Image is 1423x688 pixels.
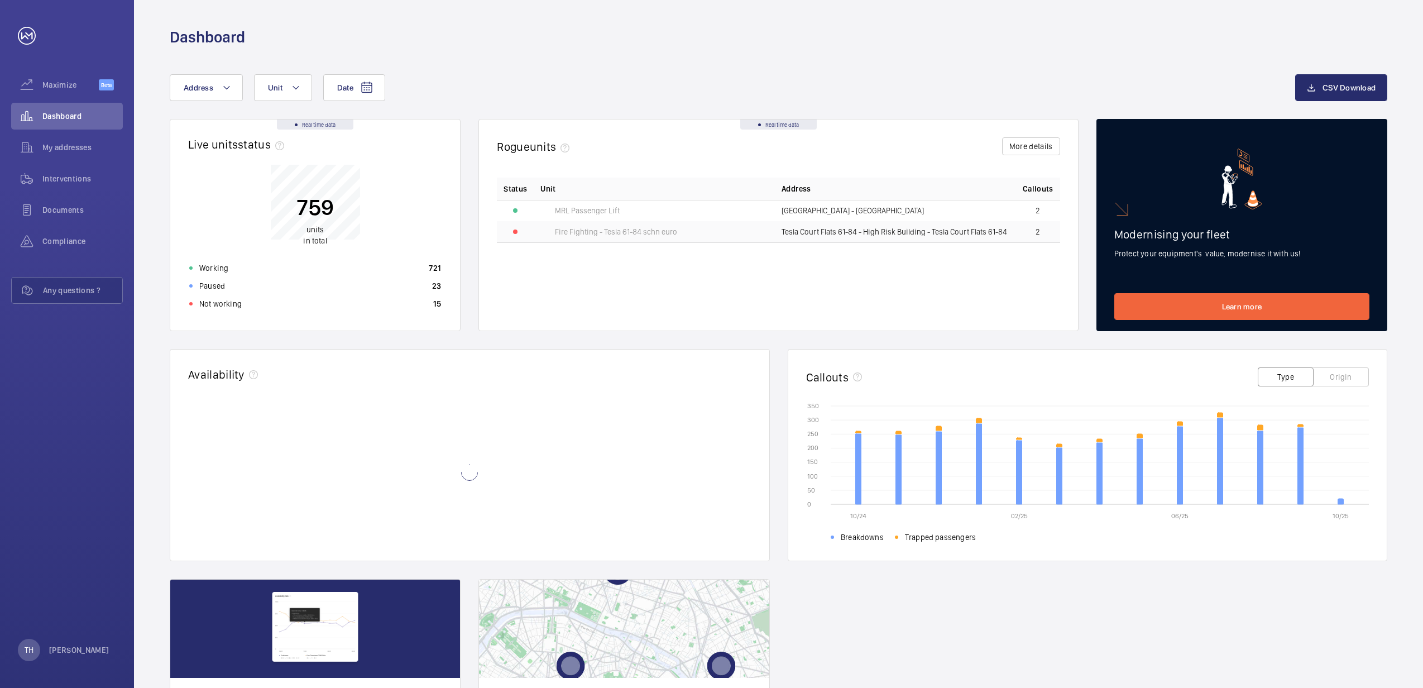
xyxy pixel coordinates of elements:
p: Status [504,183,527,194]
text: 250 [807,430,818,438]
p: 23 [432,280,442,292]
span: Date [337,83,353,92]
p: in total [296,224,334,246]
button: Unit [254,74,312,101]
span: Interventions [42,173,123,184]
span: MRL Passenger Lift [555,207,620,214]
text: 10/24 [850,512,866,520]
p: 759 [296,193,334,221]
span: My addresses [42,142,123,153]
span: status [238,137,289,151]
text: 0 [807,500,811,508]
span: Tesla Court Flats 61-84 - High Risk Building - Tesla Court Flats 61-84 [782,228,1007,236]
text: 100 [807,472,818,480]
div: Real time data [740,120,817,130]
text: 300 [807,416,819,424]
button: Type [1258,367,1314,386]
h2: Modernising your fleet [1114,227,1369,241]
text: 150 [807,458,818,466]
button: Origin [1313,367,1369,386]
text: 10/25 [1333,512,1349,520]
p: Paused [199,280,225,292]
span: 2 [1036,207,1040,214]
p: [PERSON_NAME] [49,644,109,656]
button: Date [323,74,385,101]
h1: Dashboard [170,27,245,47]
p: TH [25,644,33,656]
button: Address [170,74,243,101]
p: Protect your equipment's value, modernise it with us! [1114,248,1369,259]
span: Beta [99,79,114,90]
span: Documents [42,204,123,216]
span: Address [184,83,213,92]
p: 721 [429,262,441,274]
text: 50 [807,486,815,494]
span: Compliance [42,236,123,247]
span: Address [782,183,811,194]
span: 2 [1036,228,1040,236]
span: Maximize [42,79,99,90]
span: Unit [540,183,555,194]
text: 02/25 [1010,512,1027,520]
button: More details [1002,137,1060,155]
h2: Availability [188,367,245,381]
h2: Rogue [497,140,574,154]
button: CSV Download [1295,74,1387,101]
span: Any questions ? [43,285,122,296]
text: 200 [807,444,818,452]
span: Callouts [1023,183,1053,194]
p: 15 [433,298,442,309]
span: CSV Download [1323,83,1376,92]
h2: Live units [188,137,289,151]
text: 350 [807,402,819,410]
span: Dashboard [42,111,123,122]
p: Not working [199,298,242,309]
span: [GEOGRAPHIC_DATA] - [GEOGRAPHIC_DATA] [782,207,924,214]
div: Real time data [277,120,353,130]
a: Learn more [1114,293,1369,320]
p: Working [199,262,228,274]
span: Unit [268,83,282,92]
span: Fire Fighting - Tesla 61-84 schn euro [555,228,677,236]
span: units [530,140,574,154]
span: units [306,225,324,234]
span: Breakdowns [841,532,884,543]
span: Trapped passengers [904,532,975,543]
img: marketing-card.svg [1221,149,1262,209]
h2: Callouts [806,370,849,384]
text: 06/25 [1171,512,1189,520]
